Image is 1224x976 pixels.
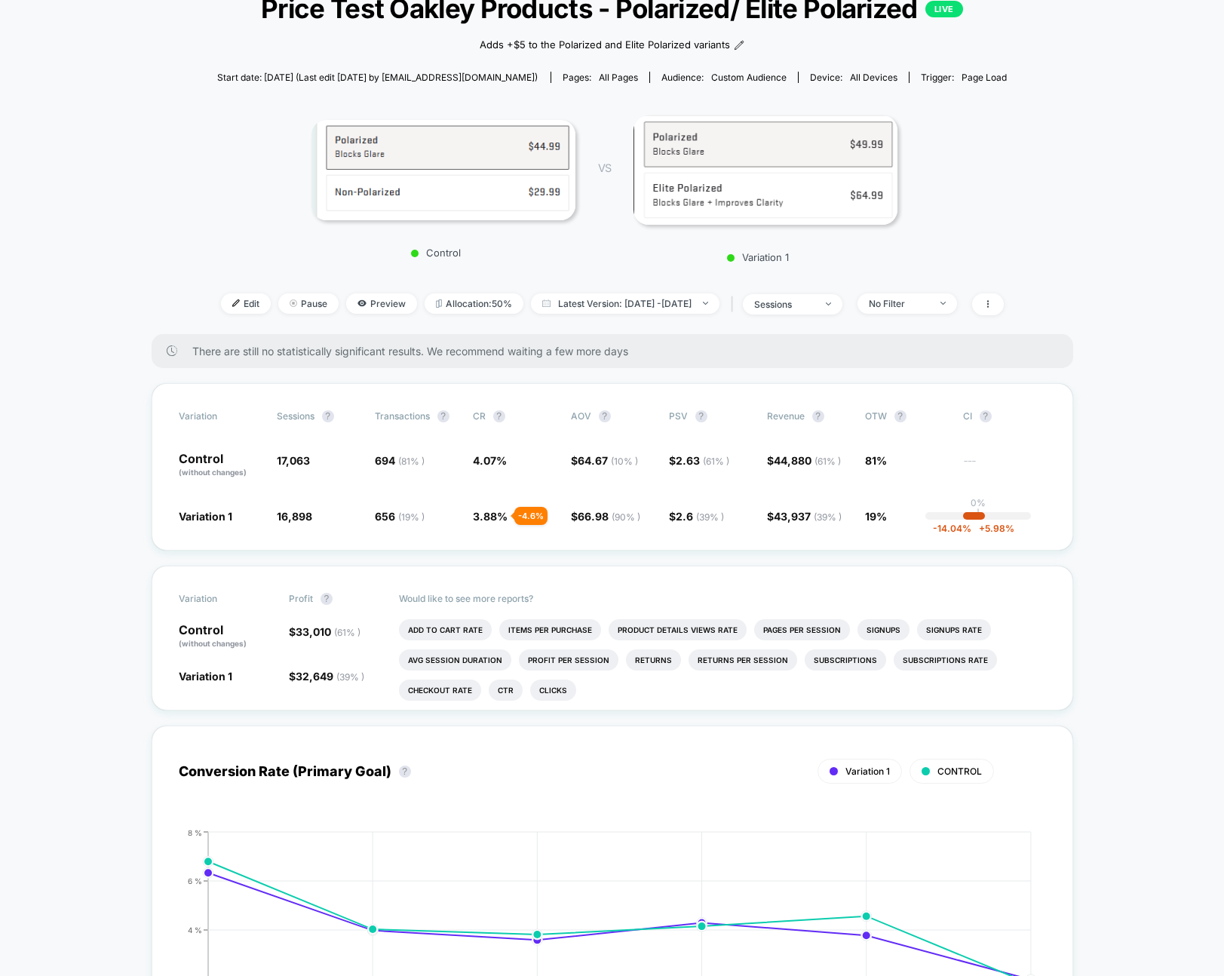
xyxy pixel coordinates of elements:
[493,410,505,422] button: ?
[179,624,274,649] p: Control
[676,510,724,523] span: 2.6
[925,1,963,17] p: LIVE
[399,619,492,640] li: Add To Cart Rate
[695,410,707,422] button: ?
[437,410,449,422] button: ?
[399,680,481,701] li: Checkout Rate
[296,670,364,683] span: 32,649
[669,454,729,467] span: $
[232,299,240,307] img: edit
[311,120,575,220] img: Control main
[179,453,262,478] p: Control
[814,456,841,467] span: ( 61 % )
[894,649,997,671] li: Subscriptions Rate
[473,454,507,467] span: 4.07 %
[857,619,910,640] li: Signups
[754,619,850,640] li: Pages Per Session
[334,627,360,638] span: ( 61 % )
[767,510,842,523] span: $
[805,649,886,671] li: Subscriptions
[221,293,271,314] span: Edit
[499,619,601,640] li: Items Per Purchase
[425,293,523,314] span: Allocation: 50%
[563,72,638,83] div: Pages:
[865,410,948,422] span: OTW
[940,302,946,305] img: end
[703,456,729,467] span: ( 61 % )
[814,511,842,523] span: ( 39 % )
[289,670,364,683] span: $
[578,510,640,523] span: 66.98
[375,410,430,422] span: Transactions
[921,72,1007,83] div: Trigger:
[304,247,568,259] p: Control
[798,72,909,83] span: Device:
[826,302,831,305] img: end
[962,72,1007,83] span: Page Load
[933,523,971,534] span: -14.04 %
[971,523,1014,534] span: 5.98 %
[767,410,805,422] span: Revenue
[689,649,797,671] li: Returns Per Session
[676,454,729,467] span: 2.63
[321,593,333,605] button: ?
[917,619,991,640] li: Signups Rate
[514,507,548,525] div: - 4.6 %
[626,649,681,671] li: Returns
[669,410,688,422] span: PSV
[399,593,1046,604] p: Would like to see more reports?
[277,410,314,422] span: Sessions
[289,625,360,638] span: $
[375,454,425,467] span: 694
[703,302,708,305] img: end
[696,511,724,523] span: ( 39 % )
[179,593,262,605] span: Variation
[542,299,551,307] img: calendar
[599,72,638,83] span: all pages
[727,293,743,315] span: |
[598,161,610,174] span: VS
[865,454,887,467] span: 81%
[289,593,313,604] span: Profit
[894,410,906,422] button: ?
[767,454,841,467] span: $
[661,72,787,83] div: Audience:
[571,510,640,523] span: $
[290,299,297,307] img: end
[626,251,890,263] p: Variation 1
[963,456,1046,478] span: ---
[979,523,985,534] span: +
[865,510,887,523] span: 19%
[774,510,842,523] span: 43,937
[375,510,425,523] span: 656
[869,298,929,309] div: No Filter
[188,828,202,837] tspan: 8 %
[611,456,638,467] span: ( 10 % )
[436,299,442,308] img: rebalance
[277,454,310,467] span: 17,063
[398,511,425,523] span: ( 19 % )
[179,468,247,477] span: (without changes)
[519,649,618,671] li: Profit Per Session
[754,299,814,310] div: sessions
[571,410,591,422] span: AOV
[179,639,247,648] span: (without changes)
[399,766,411,778] button: ?
[612,511,640,523] span: ( 90 % )
[571,454,638,467] span: $
[937,766,982,777] span: CONTROL
[633,115,897,225] img: Variation 1 main
[188,925,202,935] tspan: 4 %
[774,454,841,467] span: 44,880
[812,410,824,422] button: ?
[346,293,417,314] span: Preview
[578,454,638,467] span: 64.67
[398,456,425,467] span: ( 81 % )
[669,510,724,523] span: $
[711,72,787,83] span: Custom Audience
[845,766,890,777] span: Variation 1
[179,510,232,523] span: Variation 1
[850,72,897,83] span: all devices
[217,72,538,83] span: Start date: [DATE] (Last edit [DATE] by [EMAIL_ADDRESS][DOMAIN_NAME])
[322,410,334,422] button: ?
